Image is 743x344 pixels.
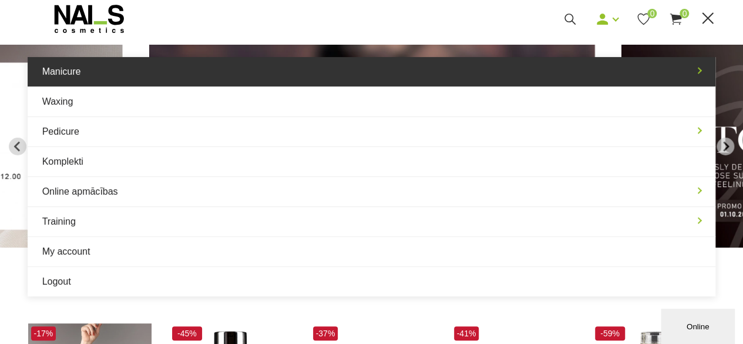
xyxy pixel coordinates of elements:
a: Komplekti [28,147,716,176]
span: -17% [31,326,56,340]
span: 0 [680,9,689,18]
a: Pedicure [28,117,716,146]
a: My account [28,237,716,266]
span: -41% [454,326,479,340]
span: -59% [595,326,626,340]
span: -37% [313,326,338,340]
span: 0 [647,9,657,18]
button: Next slide [717,138,734,155]
a: 0 [636,12,651,26]
a: 0 [668,12,683,26]
a: Waxing [28,87,716,116]
iframe: chat widget [661,306,737,344]
span: -45% [172,326,203,340]
a: Manicure [28,57,716,86]
a: Online apmācības [28,177,716,206]
a: Training [28,207,716,236]
button: Previous slide [9,138,26,155]
a: Logout [28,267,716,296]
